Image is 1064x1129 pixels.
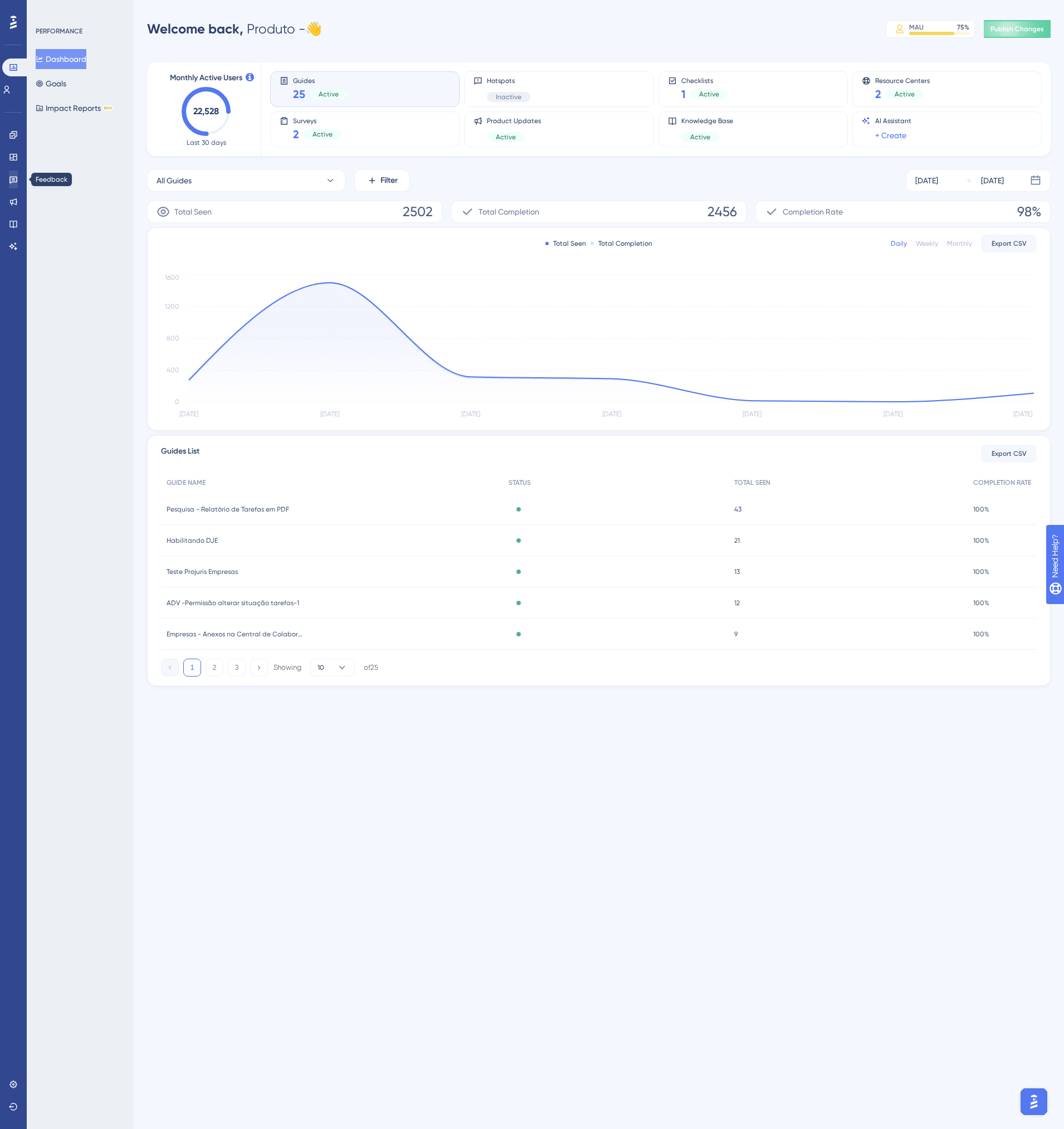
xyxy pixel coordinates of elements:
span: GUIDE NAME [167,478,206,487]
span: Active [313,130,333,139]
span: ADV -Permissão alterar situação tarefas-1 [167,598,299,607]
tspan: [DATE] [1013,410,1032,418]
div: MAU [909,23,924,32]
span: Surveys [293,116,341,124]
span: Inactive [496,93,521,101]
a: + Create [875,129,906,142]
button: Impact ReportsBETA [36,98,113,118]
tspan: 400 [167,366,179,374]
span: Empresas - Anexos na Central de Colaboração [167,630,306,639]
span: Active [319,90,339,99]
span: TOTAL SEEN [734,478,770,487]
span: Knowledge Base [681,116,733,125]
span: 9 [734,630,738,639]
span: Need Help? [26,3,70,16]
span: 13 [734,567,740,576]
tspan: [DATE] [743,410,762,418]
tspan: [DATE] [461,410,480,418]
span: Pesquisa - Relatório de Tarefas em PDF [167,505,289,514]
div: Total Completion [590,239,652,248]
iframe: UserGuiding AI Assistant Launcher [1017,1085,1051,1118]
span: 2 [293,126,299,142]
tspan: [DATE] [320,410,339,418]
tspan: 800 [167,334,179,342]
div: 75 % [957,23,969,32]
button: Publish Changes [984,20,1051,38]
span: 2 [875,86,881,102]
span: Resource Centers [875,76,930,84]
div: Monthly [947,239,972,248]
span: Checklists [681,76,728,84]
tspan: 1600 [165,274,179,281]
span: Export CSV [992,449,1027,458]
tspan: [DATE] [179,410,198,418]
span: AI Assistant [875,116,911,125]
span: 98% [1017,203,1041,221]
div: Daily [891,239,907,248]
span: Filter [380,174,398,187]
span: 100% [973,505,989,514]
span: 100% [973,630,989,639]
span: COMPLETION RATE [973,478,1031,487]
span: Guides [293,76,348,84]
button: 2 [206,659,223,677]
tspan: [DATE] [602,410,621,418]
span: Last 30 days [187,138,226,147]
span: 100% [973,536,989,545]
button: Export CSV [981,235,1037,252]
span: Active [690,133,710,142]
span: Habilitando DJE [167,536,218,545]
span: 43 [734,505,741,514]
button: Goals [36,74,66,94]
span: 2502 [403,203,433,221]
span: Total Seen [174,205,212,218]
span: 100% [973,567,989,576]
div: BETA [103,105,113,111]
span: Active [496,133,516,142]
button: 3 [228,659,246,677]
span: All Guides [157,174,192,187]
span: 2456 [707,203,737,221]
div: Total Seen [545,239,586,248]
div: [DATE] [981,174,1004,187]
tspan: 0 [175,398,179,406]
div: Produto - 👋 [147,20,322,38]
button: All Guides [147,169,345,192]
span: Publish Changes [990,25,1044,33]
span: 100% [973,598,989,607]
span: Export CSV [992,239,1027,248]
span: Product Updates [487,116,541,125]
span: Monthly Active Users [170,71,242,85]
div: of 25 [364,663,378,673]
div: Weekly [916,239,938,248]
span: Active [699,90,719,99]
span: 25 [293,86,305,102]
tspan: [DATE] [884,410,902,418]
button: Export CSV [981,445,1037,463]
span: Completion Rate [783,205,843,218]
span: Total Completion [479,205,539,218]
span: Guides List [161,445,199,463]
span: Hotspots [487,76,530,85]
button: Dashboard [36,49,86,69]
text: 22,528 [193,106,219,116]
div: [DATE] [915,174,938,187]
div: Showing [274,663,301,673]
span: 12 [734,598,740,607]
span: Active [895,90,915,99]
button: Filter [354,169,410,192]
button: 10 [310,659,355,677]
tspan: 1200 [165,303,179,310]
span: 21 [734,536,740,545]
span: 1 [681,86,686,102]
span: 10 [318,663,324,672]
button: 1 [183,659,201,677]
span: Welcome back, [147,21,243,37]
span: Teste Projuris Empresas [167,567,238,576]
span: STATUS [509,478,531,487]
div: PERFORMANCE [36,27,82,36]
